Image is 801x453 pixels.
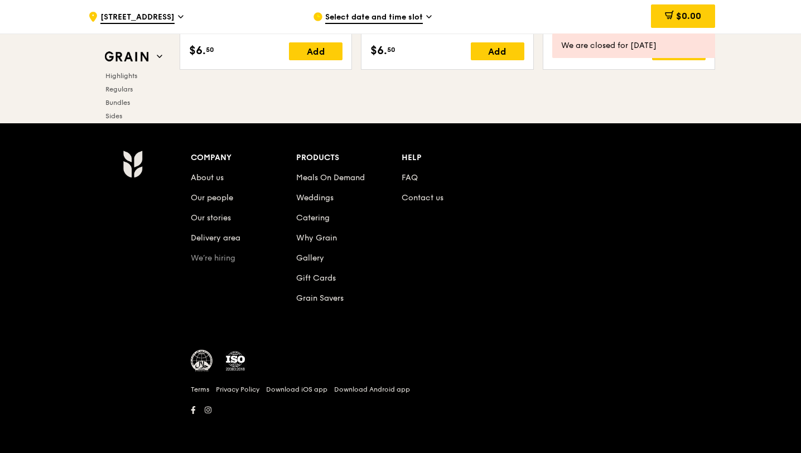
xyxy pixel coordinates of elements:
[191,150,296,166] div: Company
[105,99,130,107] span: Bundles
[191,193,233,203] a: Our people
[289,42,342,60] div: Add
[325,12,423,24] span: Select date and time slot
[334,385,410,394] a: Download Android app
[105,112,122,120] span: Sides
[296,253,324,263] a: Gallery
[123,150,142,178] img: Grain
[402,173,418,182] a: FAQ
[191,350,213,372] img: MUIS Halal Certified
[191,173,224,182] a: About us
[206,45,214,54] span: 50
[191,213,231,223] a: Our stories
[296,173,365,182] a: Meals On Demand
[224,350,247,372] img: ISO Certified
[296,193,334,203] a: Weddings
[561,40,706,51] div: We are closed for [DATE]
[101,47,152,67] img: Grain web logo
[105,85,133,93] span: Regulars
[370,42,387,59] span: $6.
[296,273,336,283] a: Gift Cards
[216,385,259,394] a: Privacy Policy
[189,42,206,59] span: $6.
[471,42,524,60] div: Add
[296,213,330,223] a: Catering
[79,418,722,427] h6: Revision
[402,193,443,203] a: Contact us
[387,45,395,54] span: 50
[105,72,137,80] span: Highlights
[266,385,327,394] a: Download iOS app
[191,253,235,263] a: We’re hiring
[191,233,240,243] a: Delivery area
[296,293,344,303] a: Grain Savers
[191,385,209,394] a: Terms
[402,150,507,166] div: Help
[676,11,701,21] span: $0.00
[296,233,337,243] a: Why Grain
[296,150,402,166] div: Products
[100,12,175,24] span: [STREET_ADDRESS]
